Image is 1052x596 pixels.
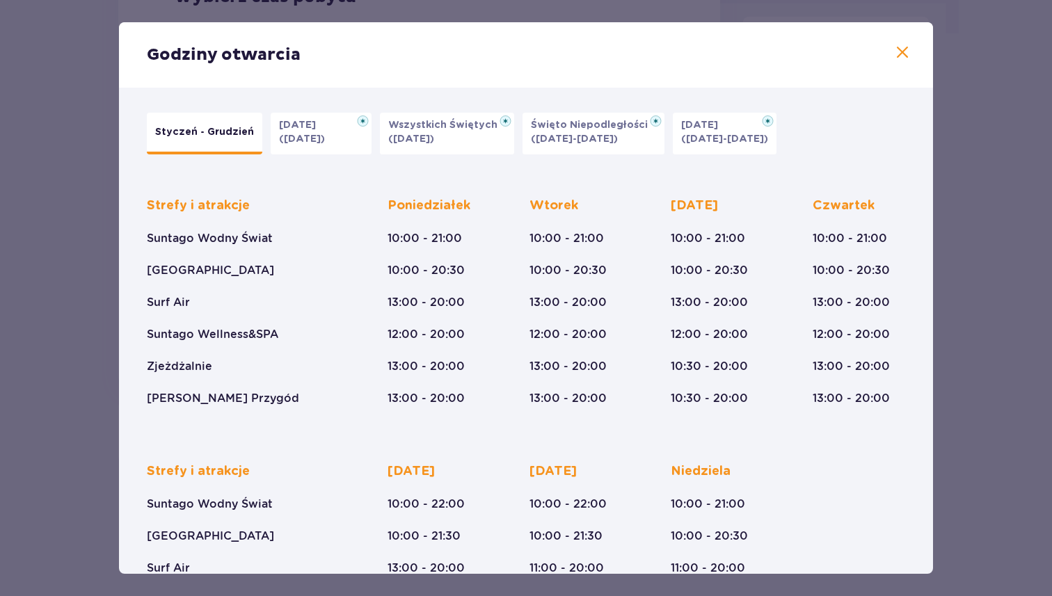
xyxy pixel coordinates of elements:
[681,118,726,132] p: [DATE]
[813,295,890,310] p: 13:00 - 20:00
[681,132,768,146] p: ([DATE]-[DATE])
[671,463,731,480] p: Niedziela
[388,263,465,278] p: 10:00 - 20:30
[813,327,890,342] p: 12:00 - 20:00
[673,113,776,154] button: [DATE]([DATE]-[DATE])
[279,132,325,146] p: ([DATE])
[529,561,604,576] p: 11:00 - 20:00
[388,118,506,132] p: Wszystkich Świętych
[671,391,748,406] p: 10:30 - 20:00
[155,125,254,139] p: Styczeń - Grudzień
[147,45,301,65] p: Godziny otwarcia
[529,263,607,278] p: 10:00 - 20:30
[388,391,465,406] p: 13:00 - 20:00
[147,231,273,246] p: Suntago Wodny Świat
[813,359,890,374] p: 13:00 - 20:00
[529,198,578,214] p: Wtorek
[147,263,274,278] p: [GEOGRAPHIC_DATA]
[388,198,470,214] p: Poniedziałek
[388,529,461,544] p: 10:00 - 21:30
[147,497,273,512] p: Suntago Wodny Świat
[147,391,299,406] p: [PERSON_NAME] Przygód
[147,327,278,342] p: Suntago Wellness&SPA
[671,529,748,544] p: 10:00 - 20:30
[671,198,718,214] p: [DATE]
[529,295,607,310] p: 13:00 - 20:00
[813,263,890,278] p: 10:00 - 20:30
[271,113,372,154] button: [DATE]([DATE])
[529,463,577,480] p: [DATE]
[529,529,603,544] p: 10:00 - 21:30
[813,198,875,214] p: Czwartek
[531,118,656,132] p: Święto Niepodległości
[388,132,434,146] p: ([DATE])
[671,359,748,374] p: 10:30 - 20:00
[813,231,887,246] p: 10:00 - 21:00
[147,295,190,310] p: Surf Air
[531,132,618,146] p: ([DATE]-[DATE])
[380,113,514,154] button: Wszystkich Świętych([DATE])
[388,295,465,310] p: 13:00 - 20:00
[147,359,212,374] p: Zjeżdżalnie
[671,327,748,342] p: 12:00 - 20:00
[279,118,324,132] p: [DATE]
[671,561,745,576] p: 11:00 - 20:00
[529,327,607,342] p: 12:00 - 20:00
[523,113,664,154] button: Święto Niepodległości([DATE]-[DATE])
[529,497,607,512] p: 10:00 - 22:00
[388,561,465,576] p: 13:00 - 20:00
[388,359,465,374] p: 13:00 - 20:00
[671,231,745,246] p: 10:00 - 21:00
[147,561,190,576] p: Surf Air
[388,327,465,342] p: 12:00 - 20:00
[147,529,274,544] p: [GEOGRAPHIC_DATA]
[147,463,250,480] p: Strefy i atrakcje
[529,231,604,246] p: 10:00 - 21:00
[388,231,462,246] p: 10:00 - 21:00
[388,463,435,480] p: [DATE]
[671,497,745,512] p: 10:00 - 21:00
[671,263,748,278] p: 10:00 - 20:30
[671,295,748,310] p: 13:00 - 20:00
[147,113,262,154] button: Styczeń - Grudzień
[529,391,607,406] p: 13:00 - 20:00
[388,497,465,512] p: 10:00 - 22:00
[813,391,890,406] p: 13:00 - 20:00
[529,359,607,374] p: 13:00 - 20:00
[147,198,250,214] p: Strefy i atrakcje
